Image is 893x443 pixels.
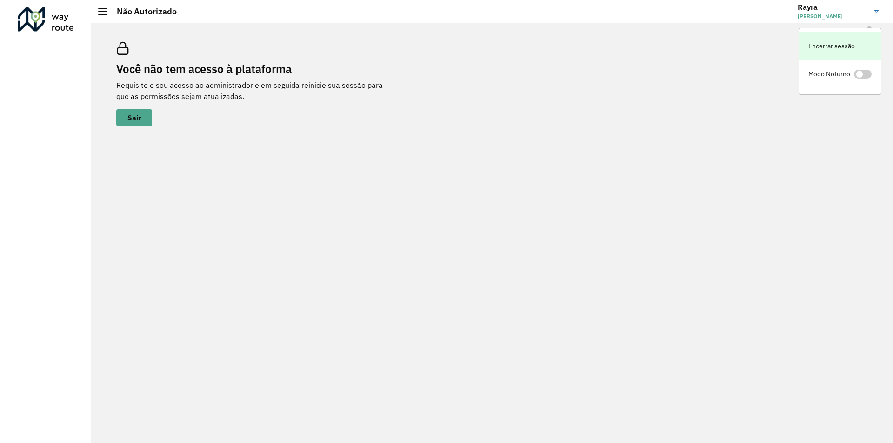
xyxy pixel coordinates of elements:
[798,12,867,20] span: [PERSON_NAME]
[116,79,395,102] p: Requisite o seu acesso ao administrador e em seguida reinicie sua sessão para que as permissões s...
[107,7,177,17] h2: Não Autorizado
[808,69,850,79] span: Modo Noturno
[127,114,141,121] span: Sair
[116,62,395,76] h2: Você não tem acesso à plataforma
[116,109,152,126] button: button
[799,32,881,60] a: Encerrar sessão
[798,3,867,12] h3: Rayra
